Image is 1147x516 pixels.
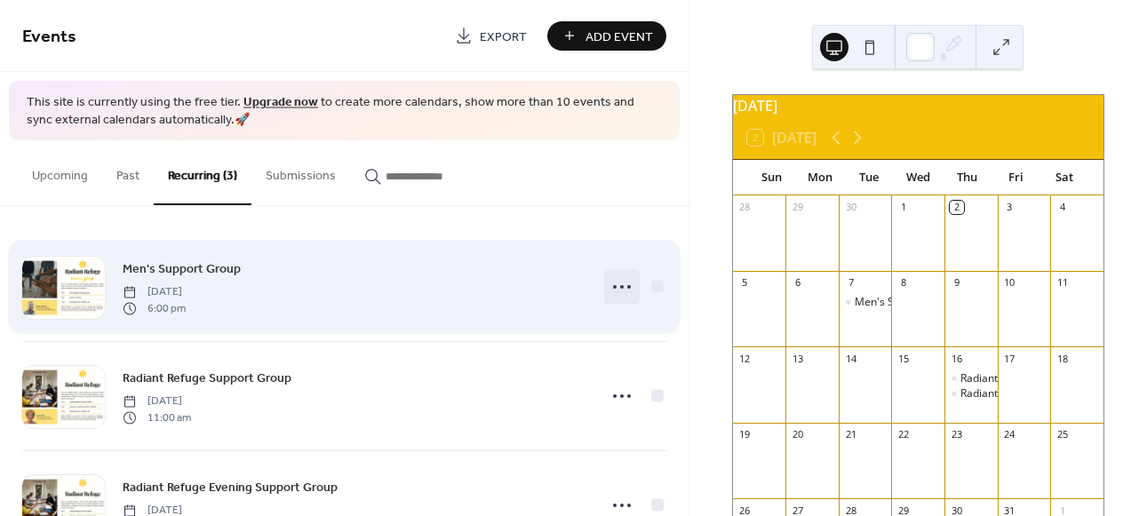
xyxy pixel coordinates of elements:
div: 20 [791,428,804,441]
div: 14 [844,352,857,365]
div: 4 [1055,201,1069,214]
span: 11:00 am [123,409,191,425]
button: Upcoming [18,140,102,203]
div: 6 [791,276,804,290]
span: [DATE] [123,284,186,300]
span: Export [480,28,527,46]
div: Radiant Refuge Evening Support Group [944,386,998,401]
span: Men's Support Group [123,260,241,279]
a: Export [442,21,540,51]
div: Radiant Refuge Support Group [944,371,998,386]
div: 8 [896,276,910,290]
div: 3 [1003,201,1016,214]
div: Sun [747,160,796,195]
div: Fri [992,160,1040,195]
div: Mon [796,160,845,195]
button: Past [102,140,154,203]
span: This site is currently using the free tier. to create more calendars, show more than 10 events an... [27,94,662,129]
a: Upgrade now [243,91,318,115]
span: Radiant Refuge Support Group [123,369,291,388]
div: 10 [1003,276,1016,290]
div: Men's Support Group [839,295,892,310]
div: 13 [791,352,804,365]
div: 1 [896,201,910,214]
span: 6:00 pm [123,300,186,316]
div: 29 [791,201,804,214]
button: Submissions [251,140,350,203]
div: 15 [896,352,910,365]
div: 18 [1055,352,1069,365]
div: 17 [1003,352,1016,365]
div: Tue [845,160,894,195]
div: Men's Support Group [855,295,960,310]
div: Thu [943,160,992,195]
div: 30 [844,201,857,214]
div: Wed [894,160,943,195]
span: Radiant Refuge Evening Support Group [123,479,338,497]
span: Events [22,20,76,54]
div: [DATE] [733,95,1103,116]
div: 11 [1055,276,1069,290]
button: Recurring (3) [154,140,251,205]
a: Radiant Refuge Evening Support Group [123,477,338,497]
div: Radiant Refuge Support Group [960,371,1111,386]
span: Add Event [585,28,653,46]
div: 19 [738,428,752,441]
div: 16 [950,352,963,365]
div: 9 [950,276,963,290]
div: 5 [738,276,752,290]
span: [DATE] [123,393,191,409]
div: 7 [844,276,857,290]
button: Add Event [547,21,666,51]
div: 24 [1003,428,1016,441]
div: 22 [896,428,910,441]
div: 2 [950,201,963,214]
div: 28 [738,201,752,214]
div: 23 [950,428,963,441]
div: 12 [738,352,752,365]
a: Men's Support Group [123,258,241,279]
div: Sat [1040,160,1089,195]
div: 25 [1055,428,1069,441]
a: Radiant Refuge Support Group [123,368,291,388]
div: 21 [844,428,857,441]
